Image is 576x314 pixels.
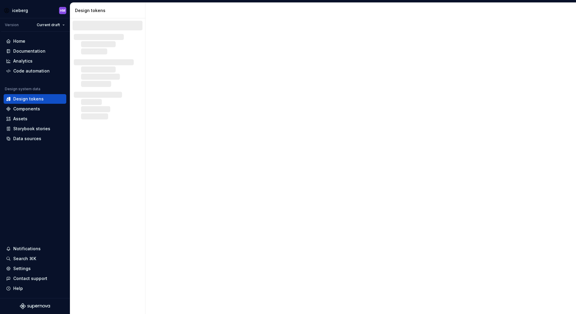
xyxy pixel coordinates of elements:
[4,264,66,273] a: Settings
[13,68,50,74] div: Code automation
[13,48,45,54] div: Documentation
[4,104,66,114] a: Components
[4,284,66,293] button: Help
[4,254,66,263] button: Search ⌘K
[4,94,66,104] a: Design tokens
[34,21,67,29] button: Current draft
[13,266,31,272] div: Settings
[1,4,69,17] button: icebergHM
[13,276,47,282] div: Contact support
[13,136,41,142] div: Data sources
[13,126,50,132] div: Storybook stories
[4,124,66,134] a: Storybook stories
[13,58,33,64] div: Analytics
[20,303,50,309] svg: Supernova Logo
[60,8,65,13] div: HM
[12,8,28,14] div: iceberg
[13,246,41,252] div: Notifications
[4,114,66,124] a: Assets
[13,106,40,112] div: Components
[13,38,25,44] div: Home
[4,244,66,254] button: Notifications
[75,8,143,14] div: Design tokens
[13,285,23,291] div: Help
[4,274,66,283] button: Contact support
[4,56,66,66] a: Analytics
[5,23,19,27] div: Version
[4,36,66,46] a: Home
[37,23,60,27] span: Current draft
[13,256,36,262] div: Search ⌘K
[13,116,27,122] div: Assets
[4,46,66,56] a: Documentation
[4,66,66,76] a: Code automation
[13,96,44,102] div: Design tokens
[5,87,40,91] div: Design system data
[4,134,66,143] a: Data sources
